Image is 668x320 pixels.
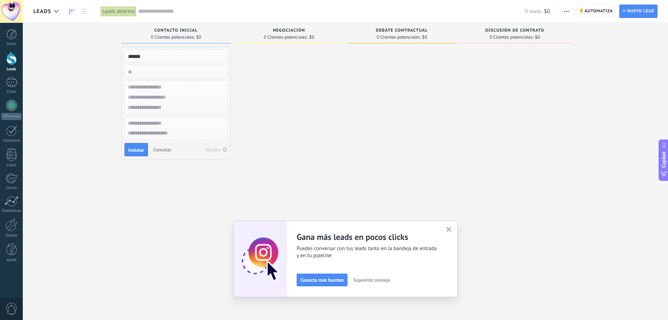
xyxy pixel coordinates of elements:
span: Conecta más fuentes [301,277,344,282]
span: 0 Clientes potenciales: [377,35,420,39]
span: 0 leads: [525,8,542,15]
span: $0 [422,35,427,39]
div: Estadísticas [1,209,22,213]
h2: Gana más leads en pocos clicks [297,231,438,242]
button: Cancelar [150,144,174,155]
a: Lista [78,5,90,18]
div: Chats [1,90,22,94]
span: Copilot [660,151,667,168]
button: Ajustes [203,145,230,155]
div: Debate contractual [351,28,453,34]
div: Contacto inicial [125,28,227,34]
span: Contacto inicial [154,28,198,33]
button: Conecta más fuentes [297,274,348,286]
span: Instalar [128,148,144,152]
button: Instalar [124,143,148,156]
div: Ajustes [205,147,221,152]
span: Nuevo lead [627,5,654,18]
span: 0 Clientes potenciales: [490,35,533,39]
div: Calendario [1,138,22,143]
div: Ayuda [1,258,22,262]
button: Siguiente consejo [350,275,393,285]
span: Negociación [273,28,305,33]
div: Discusión de contrato [464,28,566,34]
div: Panel [1,42,22,46]
a: Leads [66,5,78,18]
span: Puedes conversar con tus leads tanto en la bandeja de entrada y en tu pipeline [297,245,438,259]
div: WhatsApp [1,113,21,120]
span: Cancelar [153,146,171,153]
span: $0 [196,35,201,39]
div: Ajustes [1,233,22,238]
span: Discusión de contrato [485,28,544,33]
a: Automatiza [576,5,616,18]
span: $0 [544,8,550,15]
button: Más [561,5,572,18]
div: Leads [1,67,22,72]
span: 0 Clientes potenciales: [151,35,195,39]
span: Debate contractual [376,28,428,33]
a: Nuevo lead [619,5,657,18]
div: Correo [1,186,22,190]
span: $0 [535,35,540,39]
div: Negociación [238,28,340,34]
span: Automatiza [585,5,613,18]
span: Siguiente consejo [353,277,390,282]
span: 0 Clientes potenciales: [264,35,308,39]
div: Leads abiertos [101,6,136,17]
div: Listas [1,163,22,168]
span: $0 [309,35,314,39]
span: Leads [33,8,51,15]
